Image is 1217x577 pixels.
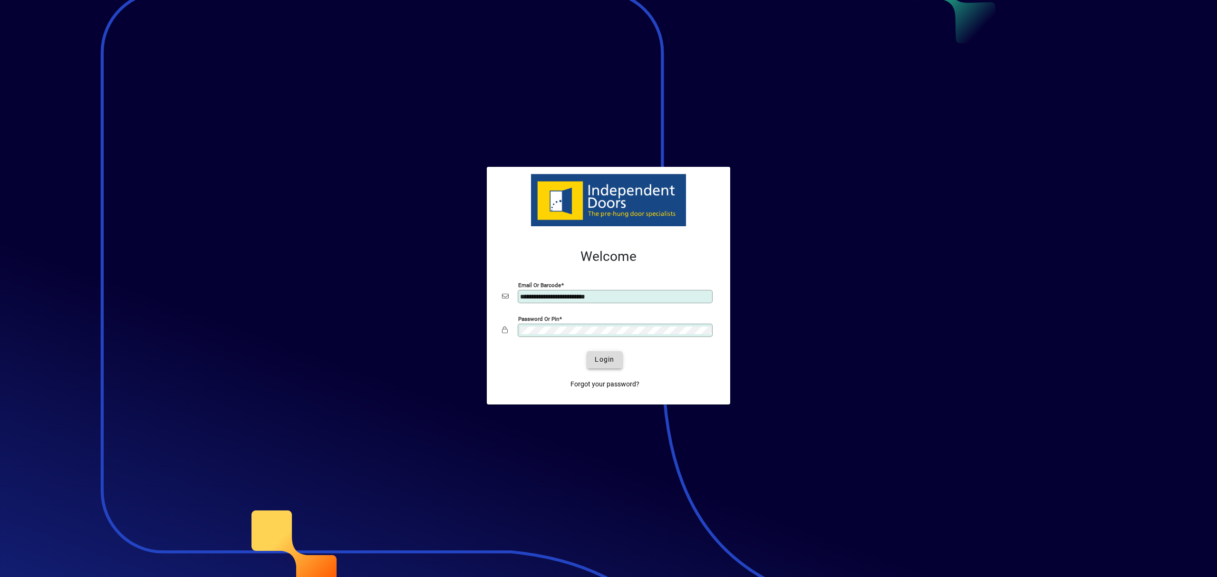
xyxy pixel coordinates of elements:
[587,351,622,368] button: Login
[567,376,643,393] a: Forgot your password?
[502,249,715,265] h2: Welcome
[570,379,639,389] span: Forgot your password?
[595,355,614,365] span: Login
[518,315,559,322] mat-label: Password or Pin
[518,281,561,288] mat-label: Email or Barcode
